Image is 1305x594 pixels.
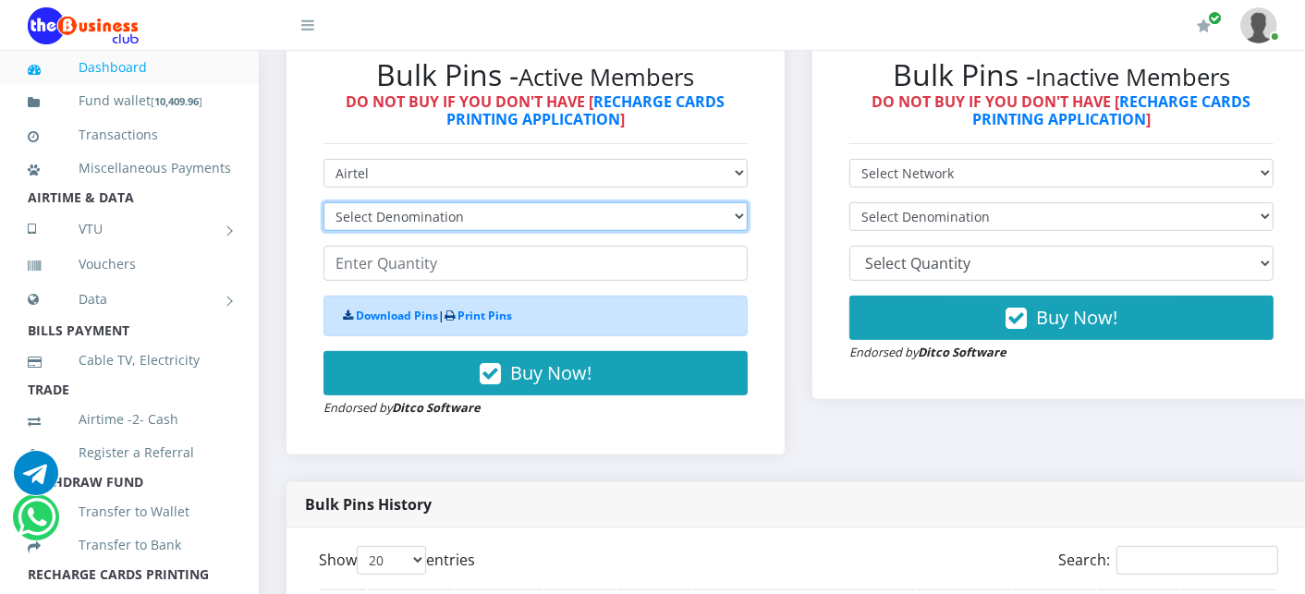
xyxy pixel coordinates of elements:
[972,91,1251,129] a: RECHARGE CARDS PRINTING APPLICATION
[28,431,231,474] a: Register a Referral
[1036,305,1117,330] span: Buy Now!
[323,351,748,395] button: Buy Now!
[457,308,512,323] a: Print Pins
[319,546,475,575] label: Show entries
[28,7,139,44] img: Logo
[323,399,481,416] small: Endorsed by
[28,524,231,566] a: Transfer to Bank
[519,61,695,93] small: Active Members
[347,91,726,129] strong: DO NOT BUY IF YOU DON'T HAVE [ ]
[28,206,231,252] a: VTU
[323,246,748,281] input: Enter Quantity
[28,398,231,441] a: Airtime -2- Cash
[849,57,1274,92] h2: Bulk Pins -
[1035,61,1230,93] small: Inactive Members
[849,296,1274,340] button: Buy Now!
[28,339,231,382] a: Cable TV, Electricity
[872,91,1251,129] strong: DO NOT BUY IF YOU DON'T HAVE [ ]
[305,494,432,515] strong: Bulk Pins History
[14,465,58,495] a: Chat for support
[28,491,231,533] a: Transfer to Wallet
[28,79,231,123] a: Fund wallet[10,409.96]
[28,114,231,156] a: Transactions
[1058,546,1278,575] label: Search:
[323,57,748,92] h2: Bulk Pins -
[28,276,231,322] a: Data
[1208,11,1222,25] span: Renew/Upgrade Subscription
[392,399,481,416] strong: Ditco Software
[1240,7,1277,43] img: User
[356,308,438,323] a: Download Pins
[510,360,592,385] span: Buy Now!
[154,94,199,108] b: 10,409.96
[1197,18,1211,33] i: Renew/Upgrade Subscription
[357,546,426,575] select: Showentries
[849,344,1006,360] small: Endorsed by
[151,94,202,108] small: [ ]
[28,243,231,285] a: Vouchers
[18,509,55,539] a: Chat for support
[343,308,512,323] strong: |
[446,91,726,129] a: RECHARGE CARDS PRINTING APPLICATION
[918,344,1006,360] strong: Ditco Software
[1116,546,1278,575] input: Search:
[28,46,231,89] a: Dashboard
[28,147,231,189] a: Miscellaneous Payments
